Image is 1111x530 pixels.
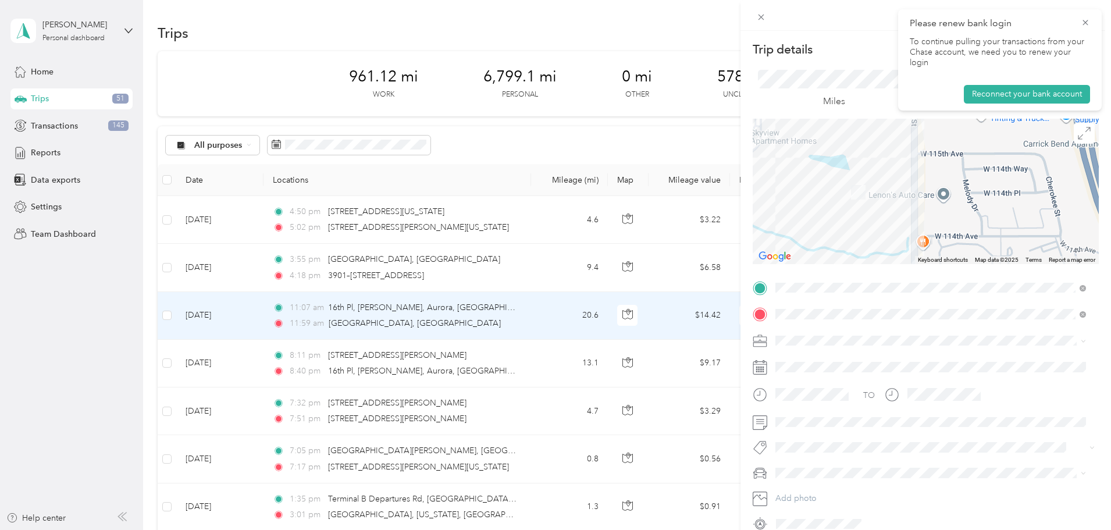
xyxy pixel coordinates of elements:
iframe: Everlance-gr Chat Button Frame [1046,465,1111,530]
p: To continue pulling your transactions from your Chase account, we need you to renew your login [910,37,1090,69]
button: Keyboard shortcuts [918,256,968,264]
button: Add photo [771,490,1099,507]
a: Terms (opens in new tab) [1025,257,1042,263]
p: Please renew bank login [910,16,1073,31]
p: Trip details [753,41,813,58]
img: Google [756,249,794,264]
a: Open this area in Google Maps (opens a new window) [756,249,794,264]
div: TO [863,389,875,401]
button: Reconnect your bank account [964,85,1090,104]
a: Report a map error [1049,257,1095,263]
p: Miles [823,94,845,109]
span: Map data ©2025 [975,257,1019,263]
